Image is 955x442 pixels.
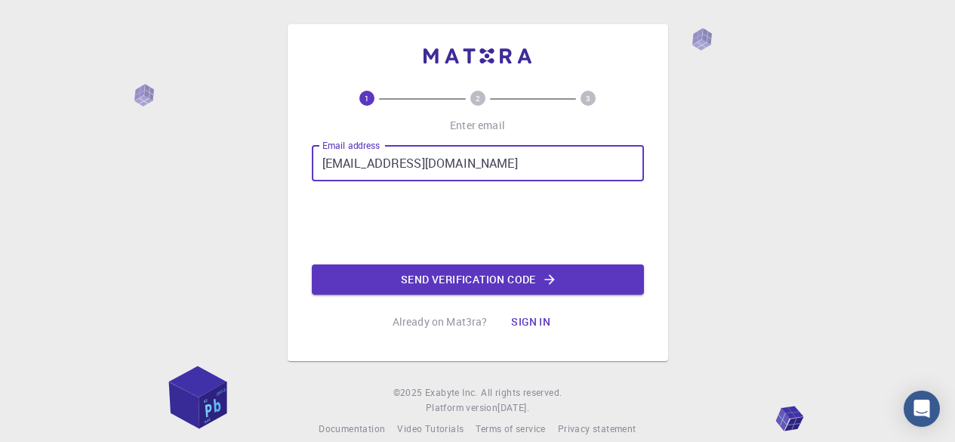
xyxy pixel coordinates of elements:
span: All rights reserved. [481,385,562,400]
span: Privacy statement [558,422,636,434]
iframe: reCAPTCHA [363,193,593,252]
a: Privacy statement [558,422,636,437]
label: Email address [322,139,380,152]
span: Platform version [426,400,498,416]
text: 3 [586,93,590,104]
p: Enter email [450,118,505,133]
div: Open Intercom Messenger [904,391,940,427]
text: 1 [365,93,369,104]
button: Send verification code [312,264,644,295]
span: Exabyte Inc. [425,386,478,398]
a: [DATE]. [498,400,529,416]
span: Terms of service [476,422,545,434]
text: 2 [476,93,480,104]
a: Documentation [319,422,385,437]
a: Exabyte Inc. [425,385,478,400]
a: Terms of service [476,422,545,437]
button: Sign in [499,307,562,337]
span: © 2025 [393,385,425,400]
span: Documentation [319,422,385,434]
a: Video Tutorials [397,422,464,437]
span: Video Tutorials [397,422,464,434]
p: Already on Mat3ra? [393,314,488,329]
span: [DATE] . [498,401,529,413]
